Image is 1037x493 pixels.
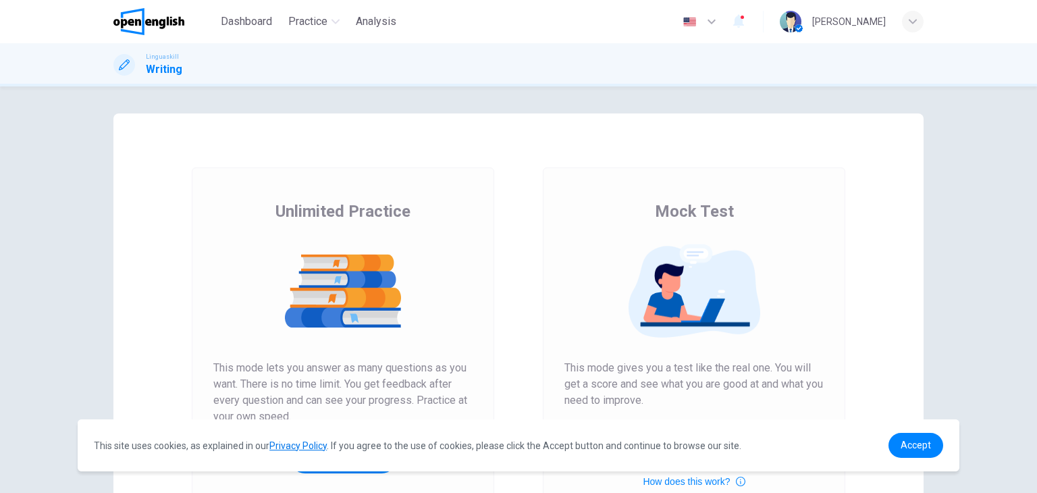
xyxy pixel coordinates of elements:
img: en [681,17,698,27]
span: Unlimited Practice [275,201,410,222]
span: This mode lets you answer as many questions as you want. There is no time limit. You get feedback... [213,360,473,425]
img: OpenEnglish logo [113,8,184,35]
button: Dashboard [215,9,277,34]
span: Linguaskill [146,52,179,61]
a: Privacy Policy [269,440,327,451]
button: Practice [283,9,345,34]
span: Accept [901,440,931,450]
button: Analysis [350,9,402,34]
span: Dashboard [221,14,272,30]
img: Profile picture [780,11,801,32]
h1: Writing [146,61,182,78]
span: This mode gives you a test like the real one. You will get a score and see what you are good at a... [564,360,824,409]
span: Analysis [356,14,396,30]
span: Practice [288,14,327,30]
div: [PERSON_NAME] [812,14,886,30]
div: cookieconsent [78,419,959,471]
a: dismiss cookie message [888,433,943,458]
button: How does this work? [643,473,745,490]
span: Mock Test [655,201,734,222]
span: This site uses cookies, as explained in our . If you agree to the use of cookies, please click th... [94,440,741,451]
a: OpenEnglish logo [113,8,215,35]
